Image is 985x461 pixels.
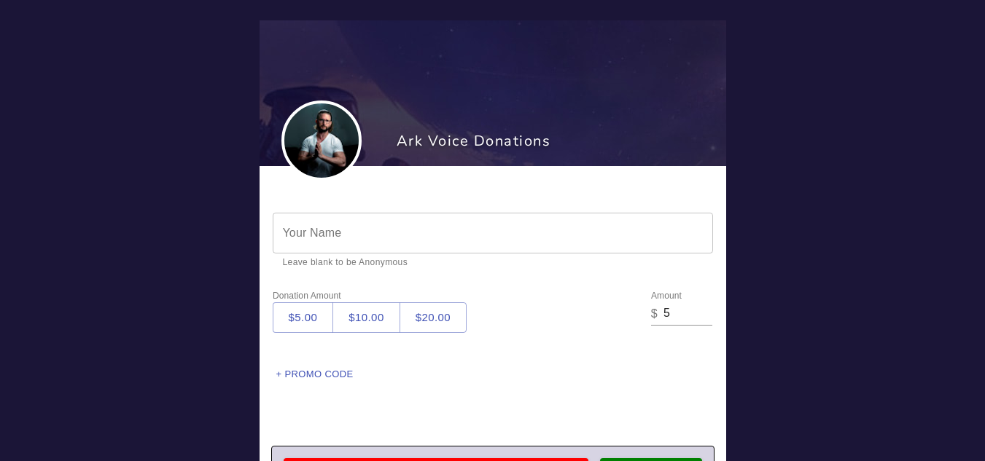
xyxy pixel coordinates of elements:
[276,366,354,383] span: + Promo code
[273,302,334,333] button: $5.00
[651,291,682,300] label: Amount
[273,291,543,300] label: Donation Amount
[332,302,400,333] button: $10.00
[273,363,357,386] button: + Promo code
[400,302,467,333] button: $20.00
[289,308,318,327] span: $ 5.00
[349,308,384,327] span: $ 10.00
[273,302,634,333] div: large outlined primary button group
[416,308,451,327] span: $ 20.00
[384,131,564,151] div: Ark Voice Donations
[283,256,703,270] p: Leave blank to be Anonymous
[651,305,658,323] p: $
